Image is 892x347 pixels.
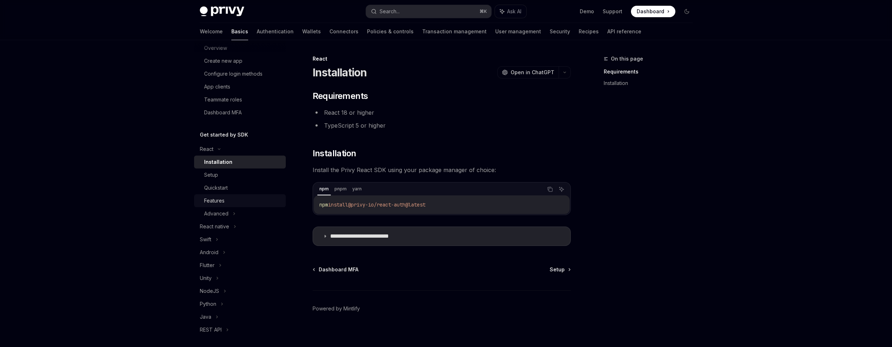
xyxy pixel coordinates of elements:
[607,23,641,40] a: API reference
[231,23,248,40] a: Basics
[348,201,425,208] span: @privy-io/react-auth@latest
[495,23,541,40] a: User management
[422,23,487,40] a: Transaction management
[604,77,698,89] a: Installation
[200,6,244,16] img: dark logo
[200,130,248,139] h5: Get started by SDK
[367,23,414,40] a: Policies & controls
[200,274,212,282] div: Unity
[194,168,286,181] a: Setup
[194,181,286,194] a: Quickstart
[204,70,262,78] div: Configure login methods
[511,69,554,76] span: Open in ChatGPT
[603,8,622,15] a: Support
[200,248,218,257] div: Android
[507,8,521,15] span: Ask AI
[350,185,364,193] div: yarn
[479,9,487,14] span: ⌘ K
[550,23,570,40] a: Security
[204,95,242,104] div: Teammate roles
[557,185,566,194] button: Ask AI
[604,66,698,77] a: Requirements
[313,165,571,175] span: Install the Privy React SDK using your package manager of choice:
[313,108,571,118] li: React 18 or higher
[204,171,218,179] div: Setup
[332,185,349,193] div: pnpm
[200,313,211,321] div: Java
[204,209,228,218] div: Advanced
[637,8,664,15] span: Dashboard
[495,5,526,18] button: Ask AI
[200,235,211,244] div: Swift
[200,23,223,40] a: Welcome
[580,8,594,15] a: Demo
[194,93,286,106] a: Teammate roles
[200,325,222,334] div: REST API
[194,106,286,119] a: Dashboard MFA
[579,23,599,40] a: Recipes
[313,148,356,159] span: Installation
[611,54,643,63] span: On this page
[200,145,213,153] div: React
[200,300,216,308] div: Python
[204,57,242,65] div: Create new app
[317,185,331,193] div: npm
[200,261,214,270] div: Flutter
[319,201,328,208] span: npm
[194,194,286,207] a: Features
[313,305,360,312] a: Powered by Mintlify
[194,67,286,80] a: Configure login methods
[313,66,367,79] h1: Installation
[329,23,358,40] a: Connectors
[204,184,228,192] div: Quickstart
[380,7,400,16] div: Search...
[313,90,368,102] span: Requirements
[313,266,358,273] a: Dashboard MFA
[497,66,559,79] button: Open in ChatGPT
[550,266,570,273] a: Setup
[545,185,555,194] button: Copy the contents from the code block
[302,23,321,40] a: Wallets
[313,120,571,130] li: TypeScript 5 or higher
[313,55,571,62] div: React
[550,266,565,273] span: Setup
[319,266,358,273] span: Dashboard MFA
[194,54,286,67] a: Create new app
[200,287,219,295] div: NodeJS
[328,201,348,208] span: install
[204,158,232,166] div: Installation
[200,222,229,231] div: React native
[194,80,286,93] a: App clients
[681,6,693,17] button: Toggle dark mode
[257,23,294,40] a: Authentication
[366,5,491,18] button: Search...⌘K
[631,6,675,17] a: Dashboard
[194,156,286,168] a: Installation
[204,108,242,117] div: Dashboard MFA
[204,196,225,205] div: Features
[204,82,230,91] div: App clients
